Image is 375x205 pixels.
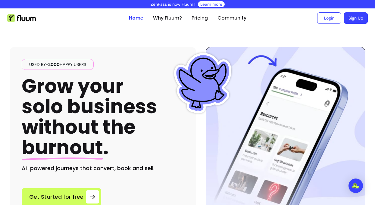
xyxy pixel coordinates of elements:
[344,12,368,24] a: Sign Up
[29,193,83,201] span: Get Started for free
[151,1,195,7] p: ZenPass is now Fluum !
[192,14,208,22] a: Pricing
[22,164,184,172] h2: AI-powered journeys that convert, book and sell.
[173,53,233,113] img: Fluum Duck sticker
[348,179,363,193] div: Open Intercom Messenger
[153,14,182,22] a: Why Fluum?
[22,134,103,161] span: burnout
[129,14,143,22] a: Home
[200,1,222,7] a: Learn more
[217,14,246,22] a: Community
[22,76,157,158] h1: Grow your solo business without the .
[46,62,60,67] span: +2000
[27,61,89,67] span: Used by happy users
[317,12,341,24] a: Login
[7,14,36,22] img: Fluum Logo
